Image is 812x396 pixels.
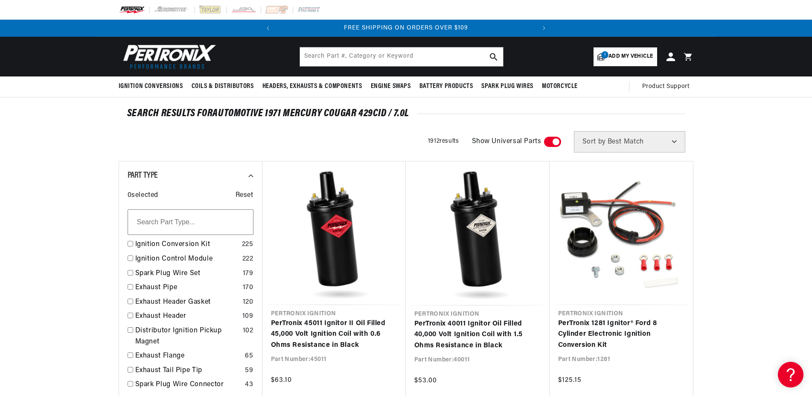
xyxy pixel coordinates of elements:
summary: Product Support [642,76,694,97]
slideshow-component: Translation missing: en.sections.announcements.announcement_bar [97,20,715,37]
summary: Spark Plug Wires [477,76,538,97]
div: Announcement [276,23,536,33]
div: 120 [243,297,253,308]
a: Ignition Control Module [135,254,239,265]
span: 1912 results [428,138,459,144]
span: Product Support [642,82,690,91]
button: Translation missing: en.sections.announcements.next_announcement [536,20,553,37]
input: Search Part #, Category or Keyword [300,47,503,66]
a: Distributor Ignition Pickup Magnet [135,326,239,347]
span: Part Type [128,171,158,180]
div: 59 [245,365,253,376]
div: 179 [243,268,253,279]
a: Ignition Conversion Kit [135,239,239,250]
span: Ignition Conversions [119,82,183,91]
div: 222 [242,254,253,265]
span: 1 [601,51,608,59]
summary: Engine Swaps [367,76,415,97]
button: search button [484,47,503,66]
div: 43 [245,379,253,390]
span: Headers, Exhausts & Components [262,82,362,91]
summary: Ignition Conversions [119,76,187,97]
a: 1Add my vehicle [594,47,657,66]
summary: Coils & Distributors [187,76,258,97]
span: Reset [236,190,253,201]
a: Spark Plug Wire Set [135,268,239,279]
div: 225 [242,239,253,250]
select: Sort by [574,131,685,153]
span: FREE SHIPPING ON ORDERS OVER $109 [344,25,468,31]
a: Exhaust Flange [135,351,242,362]
span: Engine Swaps [371,82,411,91]
span: Coils & Distributors [192,82,254,91]
a: PerTronix 40011 Ignitor Oil Filled 40,000 Volt Ignition Coil with 1.5 Ohms Resistance in Black [414,319,541,352]
summary: Headers, Exhausts & Components [258,76,367,97]
div: 102 [243,326,253,337]
div: 109 [242,311,253,322]
span: Show Universal Parts [472,136,541,147]
span: Sort by [582,138,606,145]
div: 2 of 2 [276,23,536,33]
summary: Battery Products [415,76,477,97]
a: Exhaust Header [135,311,239,322]
a: Exhaust Pipe [135,282,239,293]
a: Exhaust Tail Pipe Tip [135,365,242,376]
div: 65 [245,351,253,362]
input: Search Part Type... [128,209,253,235]
div: SEARCH RESULTS FOR Automotive 1971 Mercury Cougar 429cid / 7.0L [127,109,685,118]
a: PerTronix 1281 Ignitor® Ford 8 Cylinder Electronic Ignition Conversion Kit [558,318,684,351]
span: Spark Plug Wires [481,82,533,91]
a: Exhaust Header Gasket [135,297,239,308]
a: PerTronix 45011 Ignitor II Oil Filled 45,000 Volt Ignition Coil with 0.6 Ohms Resistance in Black [271,318,397,351]
a: Spark Plug Wire Connector [135,379,242,390]
summary: Motorcycle [538,76,582,97]
span: Battery Products [419,82,473,91]
button: Translation missing: en.sections.announcements.previous_announcement [259,20,276,37]
span: Add my vehicle [608,53,653,61]
div: 170 [243,282,253,293]
img: Pertronix [119,42,217,71]
span: Motorcycle [542,82,578,91]
span: 0 selected [128,190,158,201]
